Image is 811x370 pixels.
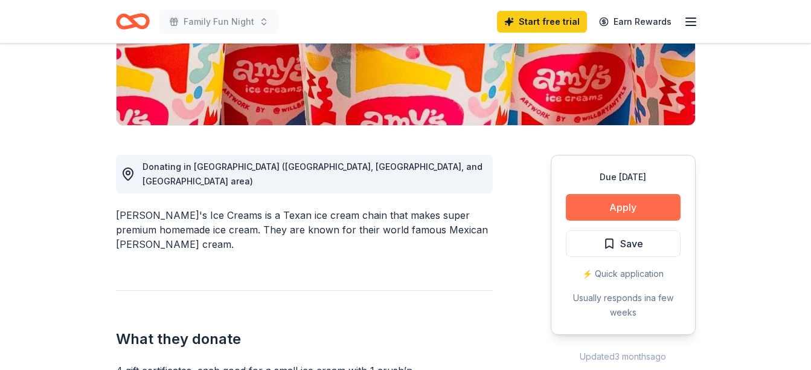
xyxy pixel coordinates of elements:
[497,11,587,33] a: Start free trial
[592,11,679,33] a: Earn Rewards
[116,208,493,252] div: [PERSON_NAME]'s Ice Creams is a Texan ice cream chain that makes super premium homemade ice cream...
[566,170,681,184] div: Due [DATE]
[116,7,150,36] a: Home
[116,329,493,349] h2: What they donate
[620,236,643,252] span: Save
[566,291,681,320] div: Usually responds in a few weeks
[184,15,254,29] span: Family Fun Night
[551,349,696,364] div: Updated 3 months ago
[566,267,681,281] div: ⚡️ Quick application
[159,10,278,34] button: Family Fun Night
[566,194,681,221] button: Apply
[143,161,482,186] span: Donating in [GEOGRAPHIC_DATA] ([GEOGRAPHIC_DATA], [GEOGRAPHIC_DATA], and [GEOGRAPHIC_DATA] area)
[566,230,681,257] button: Save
